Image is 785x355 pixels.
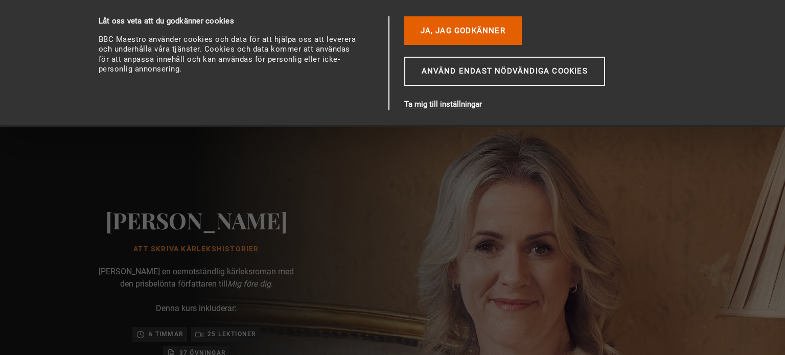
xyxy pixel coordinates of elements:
font: Ja, jag godkänner [421,26,505,35]
font: [PERSON_NAME] en oemotståndlig kärleksroman med den prisbelönta författaren till [99,267,294,289]
button: Ta mig till inställningar [404,98,695,110]
font: Mig före dig [227,279,271,289]
font: BBC Maestro använder cookies och data för att hjälpa oss att leverera och underhålla våra tjänste... [99,35,356,74]
button: Ja, jag godkänner [404,16,522,45]
font: Låt oss veta att du godkänner cookies [99,16,234,26]
font: Använd endast nödvändiga cookies [422,66,588,76]
font: . [271,279,273,289]
font: Ta mig till inställningar [404,100,482,109]
font: Att skriva kärlekshistorier [133,245,259,253]
font: [PERSON_NAME] [105,205,288,235]
button: Använd endast nödvändiga cookies [404,57,605,86]
font: Denna kurs inkluderar: [156,303,237,313]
